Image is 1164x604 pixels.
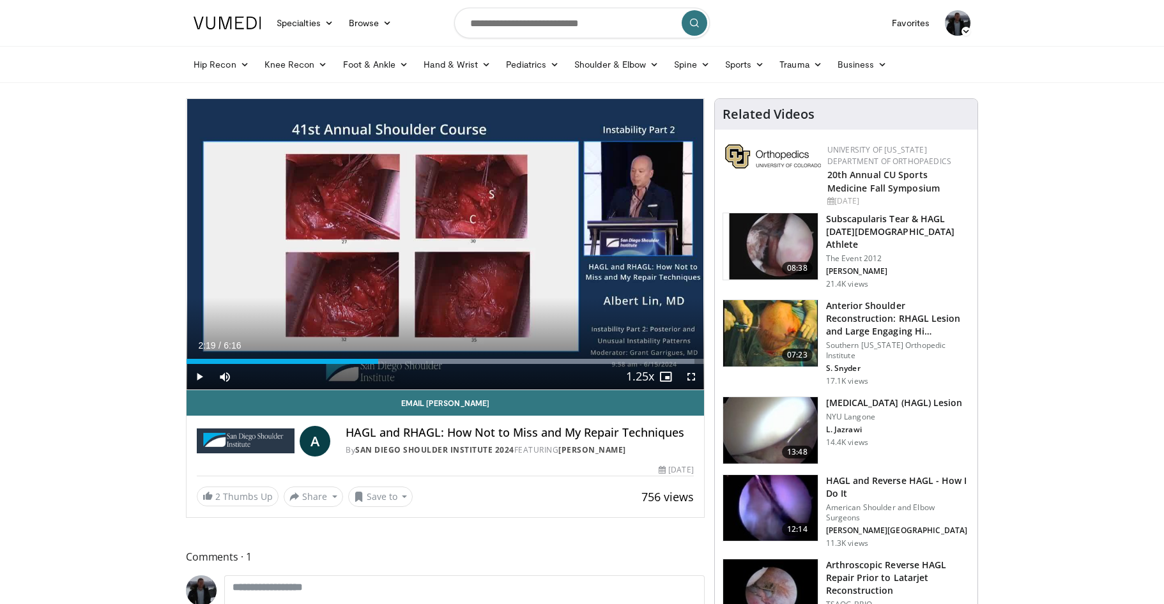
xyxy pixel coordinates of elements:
[884,10,937,36] a: Favorites
[725,144,821,169] img: 355603a8-37da-49b6-856f-e00d7e9307d3.png.150x105_q85_autocrop_double_scale_upscale_version-0.2.png
[826,299,970,338] h3: Anterior Shoulder Reconstruction: RHAGL Lesion and Large Engaging Hi…
[186,548,705,565] span: Comments 1
[826,525,970,536] p: [PERSON_NAME][GEOGRAPHIC_DATA]
[187,99,704,390] video-js: Video Player
[348,487,413,507] button: Save to
[187,364,212,389] button: Play
[717,52,772,77] a: Sports
[945,10,970,36] img: Avatar
[641,489,694,504] span: 756 views
[218,340,221,351] span: /
[224,340,241,351] span: 6:16
[454,8,710,38] input: Search topics, interventions
[782,446,813,458] span: 13:48
[826,425,963,435] p: L. Jazrawi
[653,364,678,389] button: Enable picture-in-picture mode
[197,487,279,506] a: 2 Thumbs Up
[826,363,970,374] p: S. Snyder
[194,17,261,29] img: VuMedi Logo
[723,107,815,122] h4: Related Videos
[826,396,963,409] h3: [MEDICAL_DATA] (HAGL) Lesion
[827,144,951,167] a: University of [US_STATE] Department of Orthopaedics
[826,437,868,448] p: 14.4K views
[830,52,895,77] a: Business
[498,52,567,77] a: Pediatrics
[826,474,970,500] h3: HAGL and Reverse HAGL - How I Do It
[666,52,717,77] a: Spine
[678,364,704,389] button: Fullscreen
[826,538,868,548] p: 11.3K views
[723,474,970,548] a: 12:14 HAGL and Reverse HAGL - How I Do It American Shoulder and Elbow Surgeons [PERSON_NAME][GEOG...
[782,523,813,536] span: 12:14
[346,444,693,456] div: By FEATURING
[826,266,970,276] p: [PERSON_NAME]
[659,464,693,476] div: [DATE]
[723,475,818,541] img: hagl_3.png.150x105_q85_crop-smart_upscale.jpg
[782,262,813,275] span: 08:38
[723,300,818,366] img: eolv1L8ZdYrFVOcH4xMDoxOjBrO-I4W8.150x105_q85_crop-smart_upscale.jpg
[300,426,330,457] a: A
[772,52,830,77] a: Trauma
[627,364,653,389] button: Playback Rate
[826,213,970,251] h3: Subscapularis Tear & HAGL [DATE][DEMOGRAPHIC_DATA] Athlete
[335,52,417,77] a: Foot & Ankle
[723,213,970,289] a: 08:38 Subscapularis Tear & HAGL [DATE][DEMOGRAPHIC_DATA] Athlete The Event 2012 [PERSON_NAME] 21....
[826,559,970,597] h3: Arthroscopic Reverse HAGL Repair Prior to Latarjet Reconstruction
[341,10,400,36] a: Browse
[187,390,704,416] a: Email [PERSON_NAME]
[284,487,343,507] button: Share
[269,10,341,36] a: Specialties
[723,213,818,280] img: 5SPjETdNCPS-ZANX4xMDoxOjB1O8AjAz_2.150x105_q85_crop-smart_upscale.jpg
[197,426,295,457] img: San Diego Shoulder Institute 2024
[355,444,514,455] a: San Diego Shoulder Institute 2024
[827,169,940,194] a: 20th Annual CU Sports Medicine Fall Symposium
[186,52,257,77] a: Hip Recon
[826,279,868,289] p: 21.4K views
[826,412,963,422] p: NYU Langone
[826,253,970,264] p: The Event 2012
[198,340,215,351] span: 2:19
[827,195,967,207] div: [DATE]
[826,340,970,361] p: Southern [US_STATE] Orthopedic Institute
[212,364,238,389] button: Mute
[558,444,626,455] a: [PERSON_NAME]
[723,397,818,464] img: 318915_0003_1.png.150x105_q85_crop-smart_upscale.jpg
[723,299,970,386] a: 07:23 Anterior Shoulder Reconstruction: RHAGL Lesion and Large Engaging Hi… Southern [US_STATE] O...
[187,359,704,364] div: Progress Bar
[346,426,693,440] h4: HAGL and RHAGL: How Not to Miss and My Repair Techniques
[416,52,498,77] a: Hand & Wrist
[826,502,970,523] p: American Shoulder and Elbow Surgeons
[782,349,813,361] span: 07:23
[567,52,666,77] a: Shoulder & Elbow
[826,376,868,386] p: 17.1K views
[215,490,220,502] span: 2
[723,396,970,464] a: 13:48 [MEDICAL_DATA] (HAGL) Lesion NYU Langone L. Jazrawi 14.4K views
[257,52,335,77] a: Knee Recon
